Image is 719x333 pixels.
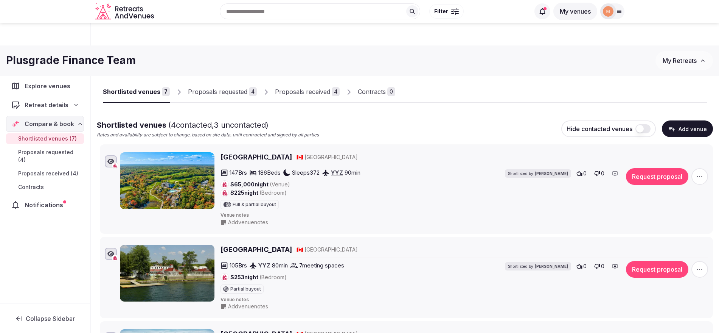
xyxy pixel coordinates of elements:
[25,200,66,209] span: Notifications
[6,168,84,179] a: Proposals received (4)
[299,261,344,269] span: 7 meeting spaces
[553,3,597,20] button: My venues
[663,57,697,64] span: My Retreats
[221,297,708,303] span: Venue notes
[358,87,386,96] div: Contracts
[387,87,395,96] div: 0
[574,168,589,179] button: 0
[221,152,292,162] a: [GEOGRAPHIC_DATA]
[272,261,288,269] span: 80 min
[535,264,568,269] span: [PERSON_NAME]
[434,8,448,15] span: Filter
[592,168,607,179] button: 0
[583,170,587,177] span: 0
[6,53,136,68] h1: Plusgrade Finance Team
[221,245,292,254] a: [GEOGRAPHIC_DATA]
[97,120,269,130] span: Shortlisted venues
[601,263,604,270] span: 0
[6,133,84,144] a: Shortlisted venues (7)
[358,81,395,103] a: Contracts0
[292,169,320,177] span: Sleeps 372
[103,81,170,103] a: Shortlisted venues7
[6,310,84,327] button: Collapse Sidebar
[275,81,340,103] a: Proposals received4
[18,183,44,191] span: Contracts
[655,51,713,70] button: My Retreats
[230,181,290,188] span: $65,000 night
[18,149,81,164] span: Proposals requested (4)
[259,274,287,280] span: (Bedroom)
[95,3,155,20] a: Visit the homepage
[626,168,688,185] button: Request proposal
[26,315,75,322] span: Collapse Sidebar
[249,87,257,96] div: 4
[18,170,78,177] span: Proposals received (4)
[120,152,214,209] img: Muskoka Bay Resort
[230,189,287,197] span: $225 night
[304,153,358,161] span: [GEOGRAPHIC_DATA]
[25,100,68,109] span: Retreat details
[18,135,77,142] span: Shortlisted venues (7)
[97,132,319,138] p: Rates and availability are subject to change, based on site data, until contracted and signed by ...
[162,87,170,96] div: 7
[505,169,571,178] div: Shortlisted by
[574,261,589,272] button: 0
[567,125,632,133] span: Hide contacted venues
[233,202,276,207] span: Full & partial buyout
[270,181,290,188] span: (Venue)
[601,170,604,177] span: 0
[188,81,257,103] a: Proposals requested4
[258,262,270,269] a: YYZ
[535,171,568,176] span: [PERSON_NAME]
[345,169,360,177] span: 90 min
[25,81,73,91] span: Explore venues
[230,274,287,281] span: $253 night
[626,261,688,278] button: Request proposal
[95,3,155,20] svg: Retreats and Venues company logo
[429,4,464,19] button: Filter
[297,153,303,161] button: 🇨🇦
[168,120,269,130] span: ( 4 contacted, 3 uncontacted)
[6,197,84,213] a: Notifications
[331,169,343,176] a: YYZ
[603,6,613,17] img: marina
[297,246,303,253] span: 🇨🇦
[188,87,247,96] div: Proposals requested
[230,169,247,177] span: 147 Brs
[259,189,287,196] span: (Bedroom)
[304,246,358,253] span: [GEOGRAPHIC_DATA]
[230,261,247,269] span: 105 Brs
[592,261,607,272] button: 0
[332,87,340,96] div: 4
[662,120,713,137] button: Add venue
[230,287,261,291] span: Partial buyout
[103,87,160,96] div: Shortlisted venues
[228,219,268,226] span: Add venue notes
[6,78,84,94] a: Explore venues
[258,169,281,177] span: 186 Beds
[553,8,597,15] a: My venues
[297,154,303,160] span: 🇨🇦
[221,212,708,219] span: Venue notes
[120,245,214,302] img: Fern Resort
[505,262,571,270] div: Shortlisted by
[6,182,84,192] a: Contracts
[228,303,268,310] span: Add venue notes
[297,246,303,253] button: 🇨🇦
[6,147,84,165] a: Proposals requested (4)
[275,87,330,96] div: Proposals received
[25,119,74,128] span: Compare & book
[583,263,587,270] span: 0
